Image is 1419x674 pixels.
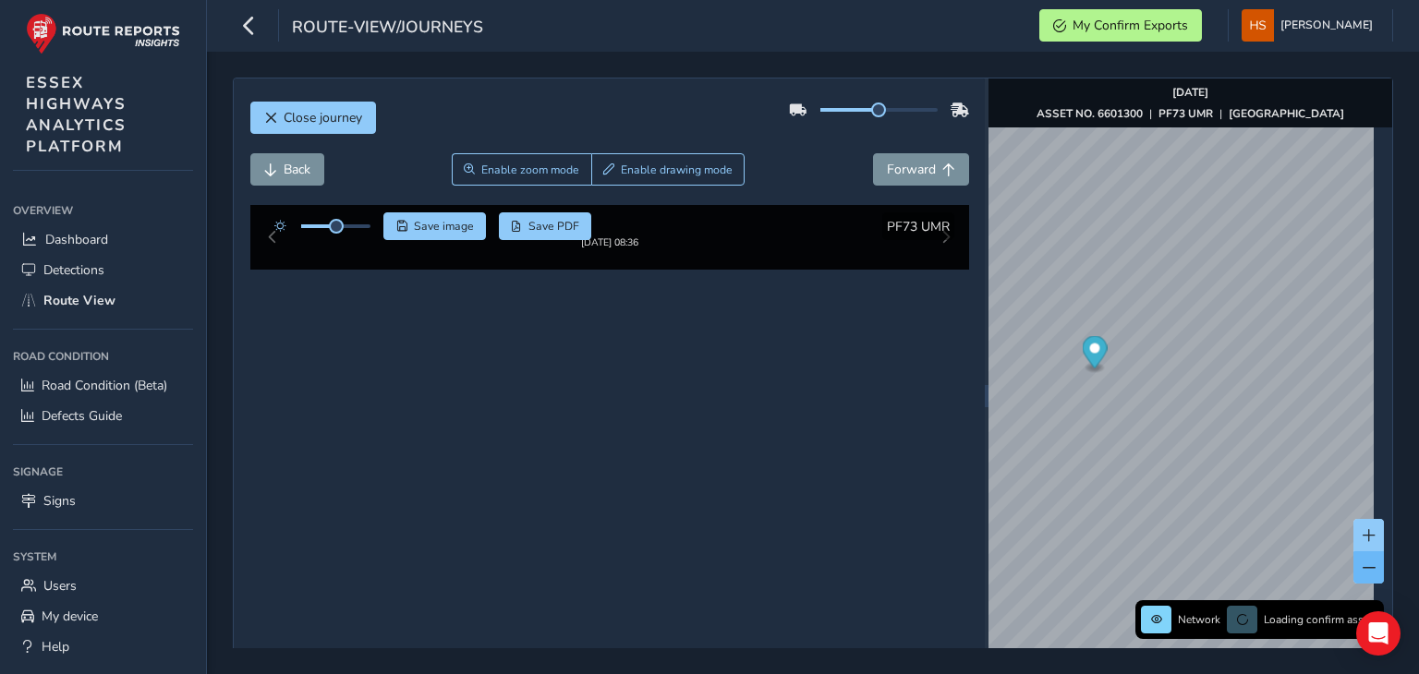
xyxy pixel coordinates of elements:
[26,72,127,157] span: ESSEX HIGHWAYS ANALYTICS PLATFORM
[284,109,362,126] span: Close journey
[42,407,122,425] span: Defects Guide
[250,153,324,186] button: Back
[1037,106,1143,121] strong: ASSET NO. 6601300
[13,601,193,632] a: My device
[13,343,193,370] div: Road Condition
[414,219,474,234] span: Save image
[1158,106,1213,121] strong: PF73 UMR
[43,292,115,309] span: Route View
[1229,106,1344,121] strong: [GEOGRAPHIC_DATA]
[1264,612,1378,627] span: Loading confirm assets
[13,224,193,255] a: Dashboard
[45,231,108,248] span: Dashboard
[13,197,193,224] div: Overview
[1356,611,1401,656] div: Open Intercom Messenger
[1083,336,1108,374] div: Map marker
[43,492,76,510] span: Signs
[1039,9,1202,42] button: My Confirm Exports
[873,153,969,186] button: Forward
[1280,9,1373,42] span: [PERSON_NAME]
[13,571,193,601] a: Users
[1037,106,1344,121] div: | |
[250,102,376,134] button: Close journey
[13,632,193,662] a: Help
[42,638,69,656] span: Help
[13,255,193,285] a: Detections
[13,458,193,486] div: Signage
[1172,85,1208,100] strong: [DATE]
[43,577,77,595] span: Users
[13,370,193,401] a: Road Condition (Beta)
[528,219,579,234] span: Save PDF
[383,212,486,240] button: Save
[621,162,733,177] span: Enable drawing mode
[1242,9,1379,42] button: [PERSON_NAME]
[42,608,98,625] span: My device
[499,212,592,240] button: PDF
[13,486,193,516] a: Signs
[13,285,193,316] a: Route View
[13,401,193,431] a: Defects Guide
[887,218,950,235] span: PF73 UMR
[481,162,579,177] span: Enable zoom mode
[292,16,483,42] span: route-view/journeys
[284,161,310,178] span: Back
[1242,9,1274,42] img: diamond-layout
[1073,17,1188,34] span: My Confirm Exports
[887,161,936,178] span: Forward
[1178,612,1220,627] span: Network
[42,377,167,394] span: Road Condition (Beta)
[591,153,746,186] button: Draw
[553,233,666,250] img: Thumbnail frame
[26,13,180,54] img: rr logo
[13,543,193,571] div: System
[43,261,104,279] span: Detections
[452,153,591,186] button: Zoom
[553,250,666,264] div: [DATE] 08:36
